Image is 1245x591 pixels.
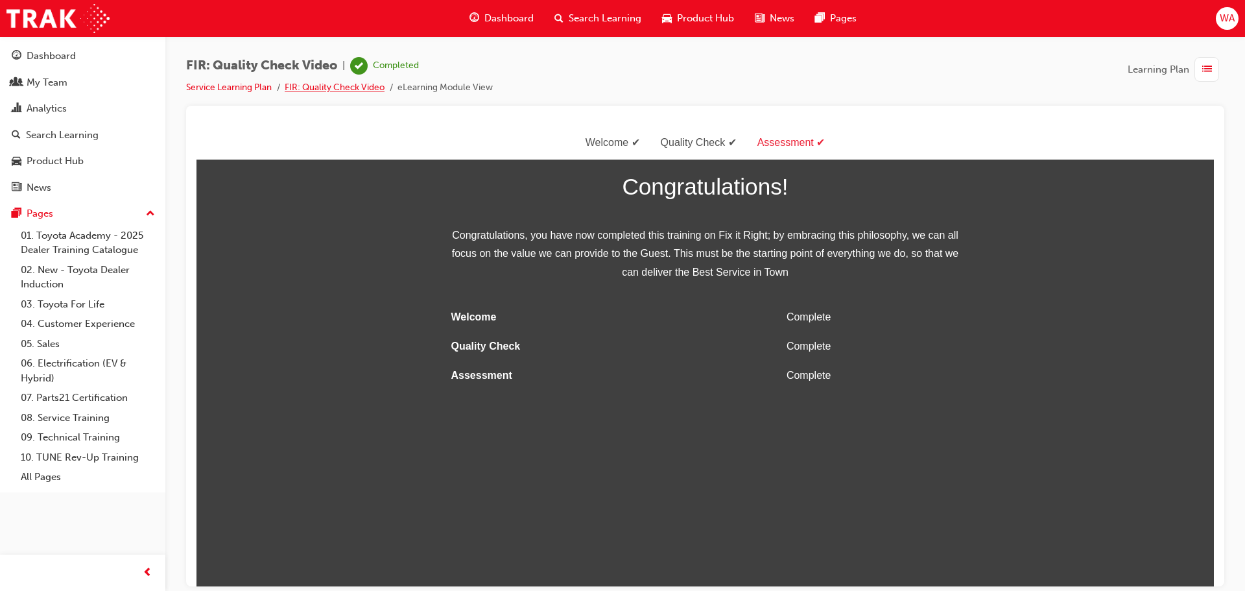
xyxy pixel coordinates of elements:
[590,182,763,200] div: Complete
[250,235,516,264] td: Assessment
[755,10,765,27] span: news-icon
[250,42,768,79] span: Congratulations!
[662,10,672,27] span: car-icon
[146,206,155,223] span: up-icon
[27,75,67,90] div: My Team
[5,123,160,147] a: Search Learning
[16,295,160,315] a: 03. Toyota For Life
[350,57,368,75] span: learningRecordVerb_COMPLETE-icon
[469,10,479,27] span: guage-icon
[770,11,794,26] span: News
[454,7,551,26] div: Quality Check
[12,103,21,115] span: chart-icon
[379,7,454,26] div: Welcome
[12,182,21,194] span: news-icon
[5,97,160,121] a: Analytics
[544,5,652,32] a: search-iconSearch Learning
[815,10,825,27] span: pages-icon
[5,42,160,202] button: DashboardMy TeamAnalyticsSearch LearningProduct HubNews
[16,260,160,295] a: 02. New - Toyota Dealer Induction
[397,80,493,95] li: eLearning Module View
[16,314,160,334] a: 04. Customer Experience
[27,180,51,195] div: News
[652,5,744,32] a: car-iconProduct Hub
[16,388,160,408] a: 07. Parts21 Certification
[250,176,516,206] td: Welcome
[12,77,21,89] span: people-icon
[1216,7,1239,30] button: WA
[5,202,160,226] button: Pages
[459,5,544,32] a: guage-iconDashboard
[12,208,21,220] span: pages-icon
[12,156,21,167] span: car-icon
[1128,62,1189,77] span: Learning Plan
[16,226,160,260] a: 01. Toyota Academy - 2025 Dealer Training Catalogue
[16,354,160,388] a: 06. Electrification (EV & Hybrid)
[569,11,641,26] span: Search Learning
[1202,62,1212,78] span: list-icon
[590,211,763,230] div: Complete
[5,149,160,173] a: Product Hub
[16,428,160,448] a: 09. Technical Training
[677,11,734,26] span: Product Hub
[5,71,160,95] a: My Team
[590,240,763,259] div: Complete
[5,176,160,200] a: News
[16,408,160,428] a: 08. Service Training
[551,7,639,26] div: Assessment
[27,49,76,64] div: Dashboard
[27,206,53,221] div: Pages
[186,58,337,73] span: FIR: Quality Check Video
[16,334,160,354] a: 05. Sales
[26,128,99,143] div: Search Learning
[16,448,160,468] a: 10. TUNE Rev-Up Training
[285,82,385,93] a: FIR: Quality Check Video
[1128,57,1224,82] button: Learning Plan
[16,467,160,487] a: All Pages
[27,154,84,169] div: Product Hub
[554,10,563,27] span: search-icon
[27,101,67,116] div: Analytics
[12,130,21,141] span: search-icon
[12,51,21,62] span: guage-icon
[373,60,419,72] div: Completed
[6,4,110,33] img: Trak
[1220,11,1235,26] span: WA
[250,100,768,156] span: Congratulations, you have now completed this training on Fix it Right; by embracing this philosop...
[744,5,805,32] a: news-iconNews
[830,11,857,26] span: Pages
[250,206,516,235] td: Quality Check
[805,5,867,32] a: pages-iconPages
[342,58,345,73] span: |
[484,11,534,26] span: Dashboard
[186,82,272,93] a: Service Learning Plan
[5,44,160,68] a: Dashboard
[143,565,152,581] span: prev-icon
